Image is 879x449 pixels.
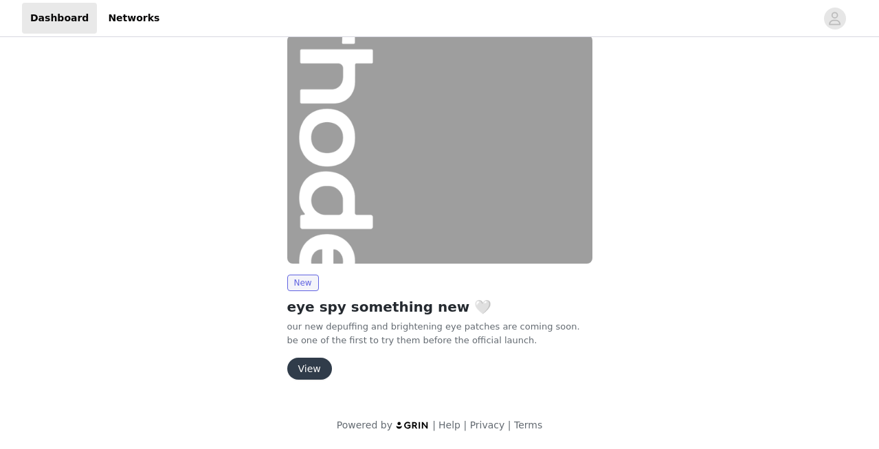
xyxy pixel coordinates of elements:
[463,419,467,430] span: |
[287,297,592,317] h2: eye spy something new 🤍
[287,35,592,264] img: rhode skin
[828,8,841,30] div: avatar
[22,3,97,34] a: Dashboard
[470,419,505,430] a: Privacy
[395,421,430,430] img: logo
[432,419,436,430] span: |
[514,419,542,430] a: Terms
[508,419,511,430] span: |
[287,275,319,291] span: New
[287,364,332,374] a: View
[287,358,332,380] button: View
[287,320,592,347] p: our new depuffing and brightening eye patches are coming soon. be one of the first to try them be...
[100,3,168,34] a: Networks
[438,419,460,430] a: Help
[337,419,392,430] span: Powered by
